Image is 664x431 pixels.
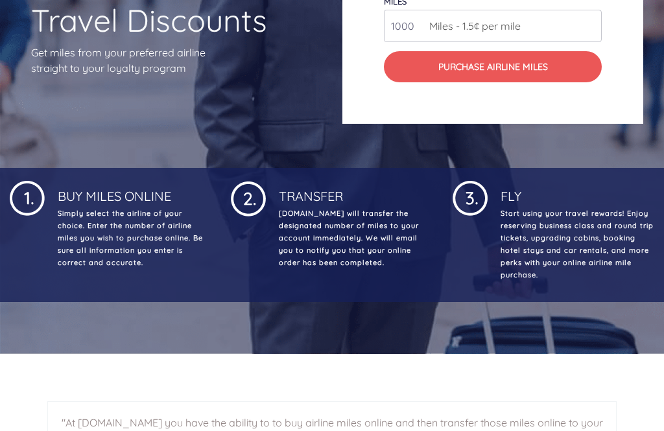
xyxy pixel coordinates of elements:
button: Purchase Airline Miles [384,52,602,83]
img: 1 [231,179,266,217]
p: [DOMAIN_NAME] will transfer the designated number of miles to your account immediately. We will e... [276,208,433,270]
img: 1 [453,179,488,216]
img: 1 [10,179,45,216]
p: Simply select the airline of your choice. Enter the number of airline miles you wish to purchase ... [55,208,211,270]
span: Miles - 1.5¢ per mile [423,19,521,34]
h4: Transfer [276,179,433,205]
h4: Buy Miles Online [55,179,211,205]
p: Start using your travel rewards! Enjoy reserving business class and round trip tickets, upgrading... [498,208,654,282]
p: Get miles from your preferred airline straight to your loyalty program [31,45,301,76]
h4: Fly [498,179,654,205]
